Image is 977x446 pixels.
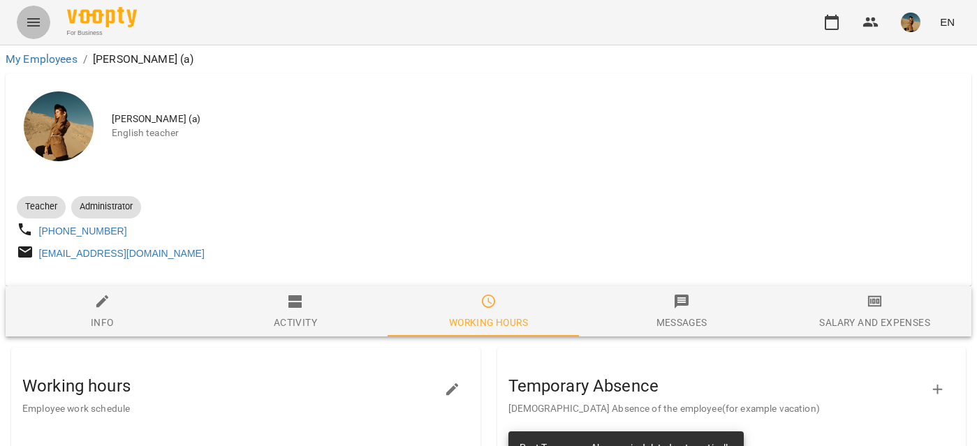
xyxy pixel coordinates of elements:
[22,377,447,395] h3: Working hours
[24,91,94,161] img: Брежнєва Катерина Ігорівна (а)
[508,402,933,416] p: [DEMOGRAPHIC_DATA] Absence of the employee(for example vacation)
[656,314,707,331] div: Messages
[39,248,205,259] a: [EMAIL_ADDRESS][DOMAIN_NAME]
[22,402,447,416] p: Employee work schedule
[83,51,87,68] li: /
[449,314,528,331] div: Working hours
[508,377,933,395] h3: Temporary Absence
[112,126,960,140] span: English teacher
[6,51,971,68] nav: breadcrumb
[71,200,141,213] span: Administrator
[67,7,137,27] img: Voopty Logo
[112,112,960,126] span: [PERSON_NAME] (а)
[39,225,127,237] a: [PHONE_NUMBER]
[93,51,194,68] p: [PERSON_NAME] (а)
[901,13,920,32] img: 60eca85a8c9650d2125a59cad4a94429.JPG
[67,29,137,38] span: For Business
[274,314,317,331] div: Activity
[17,200,66,213] span: Teacher
[6,52,78,66] a: My Employees
[934,9,960,35] button: EN
[17,6,50,39] button: Menu
[940,15,955,29] span: EN
[91,314,114,331] div: Info
[819,314,930,331] div: Salary and Expenses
